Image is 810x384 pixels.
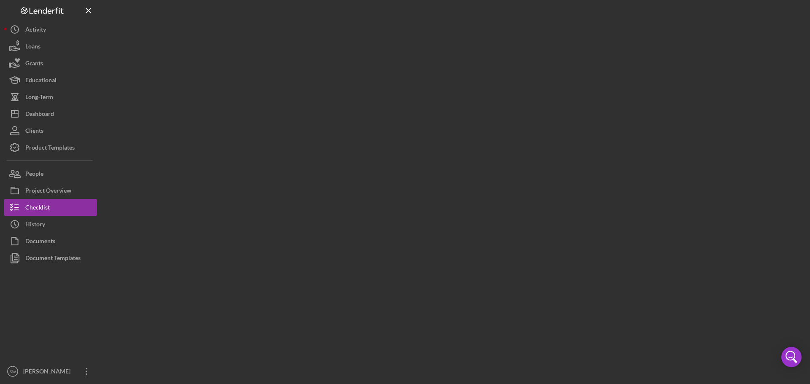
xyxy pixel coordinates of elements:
div: Loans [25,38,40,57]
div: [PERSON_NAME] [21,363,76,382]
div: People [25,165,43,184]
button: People [4,165,97,182]
div: History [25,216,45,235]
div: Checklist [25,199,50,218]
button: Educational [4,72,97,89]
text: SW [9,369,16,374]
button: Loans [4,38,97,55]
button: Long-Term [4,89,97,105]
div: Product Templates [25,139,75,158]
button: Document Templates [4,250,97,266]
div: Document Templates [25,250,81,269]
button: Clients [4,122,97,139]
button: Project Overview [4,182,97,199]
div: Project Overview [25,182,71,201]
button: SW[PERSON_NAME] [4,363,97,380]
div: Activity [25,21,46,40]
div: Documents [25,233,55,252]
button: Activity [4,21,97,38]
div: Open Intercom Messenger [781,347,802,367]
div: Dashboard [25,105,54,124]
button: Documents [4,233,97,250]
button: Product Templates [4,139,97,156]
div: Grants [25,55,43,74]
div: Long-Term [25,89,53,107]
button: Dashboard [4,105,97,122]
div: Educational [25,72,57,91]
button: Grants [4,55,97,72]
button: History [4,216,97,233]
div: Clients [25,122,43,141]
button: Checklist [4,199,97,216]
